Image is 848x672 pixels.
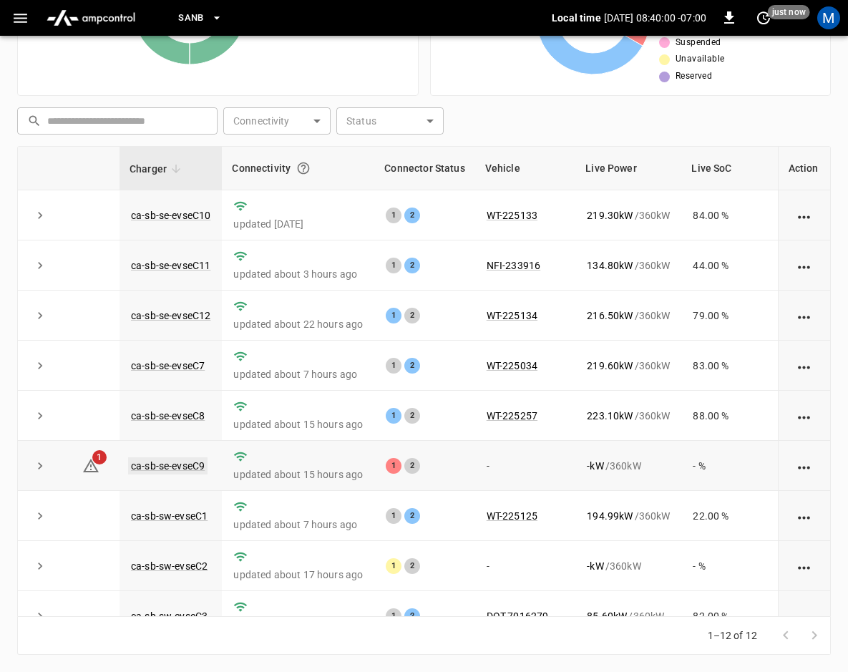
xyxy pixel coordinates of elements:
div: profile-icon [817,6,840,29]
p: 219.30 kW [587,208,633,223]
div: / 360 kW [587,509,670,523]
th: Connector Status [374,147,474,190]
a: WT-225125 [487,510,537,522]
div: 1 [386,358,401,374]
div: Connectivity [232,155,364,181]
div: / 360 kW [587,409,670,423]
th: Vehicle [475,147,576,190]
button: expand row [29,505,51,527]
div: / 360 kW [587,609,670,623]
div: 2 [404,608,420,624]
p: updated about 22 hours ago [233,317,363,331]
a: ca-sb-sw-evseC1 [131,510,208,522]
p: updated about 15 hours ago [233,417,363,432]
button: expand row [29,455,51,477]
td: 88.00 % [681,391,782,441]
p: 134.80 kW [587,258,633,273]
span: just now [768,5,810,19]
p: 223.10 kW [587,409,633,423]
div: 1 [386,308,401,323]
span: Suspended [676,36,721,50]
a: ca-sb-sw-evseC2 [131,560,208,572]
a: NFI-233916 [487,260,541,271]
span: Reserved [676,69,712,84]
td: - % [681,441,782,491]
td: - % [681,541,782,591]
td: 83.00 % [681,341,782,391]
td: 44.00 % [681,240,782,291]
a: ca-sb-sw-evseC3 [131,610,208,622]
a: WT-225257 [487,410,537,422]
div: / 360 kW [587,308,670,323]
p: updated [DATE] [233,217,363,231]
div: action cell options [796,359,814,373]
div: 2 [404,458,420,474]
span: Unavailable [676,52,724,67]
div: / 360 kW [587,359,670,373]
div: 1 [386,408,401,424]
span: Charger [130,160,185,177]
p: 219.60 kW [587,359,633,373]
img: ampcontrol.io logo [41,4,141,31]
a: ca-sb-se-evseC7 [131,360,205,371]
a: ca-sb-se-evseC11 [131,260,210,271]
div: 1 [386,458,401,474]
p: updated about 3 hours ago [233,267,363,281]
div: 2 [404,508,420,524]
p: updated about 7 hours ago [233,367,363,381]
div: 1 [386,208,401,223]
button: set refresh interval [752,6,775,29]
td: 84.00 % [681,190,782,240]
p: updated about 17 hours ago [233,568,363,582]
a: WT-225133 [487,210,537,221]
th: Action [778,147,830,190]
p: 194.99 kW [587,509,633,523]
div: 1 [386,558,401,574]
button: expand row [29,605,51,627]
p: 85.60 kW [587,609,627,623]
p: updated about 7 hours ago [233,517,363,532]
span: 1 [92,450,107,464]
p: updated about 15 hours ago [233,467,363,482]
p: Local time [552,11,601,25]
p: 216.50 kW [587,308,633,323]
div: / 360 kW [587,208,670,223]
div: 1 [386,608,401,624]
td: 82.00 % [681,591,782,641]
a: ca-sb-se-evseC9 [128,457,208,474]
div: action cell options [796,409,814,423]
div: 2 [404,208,420,223]
div: 1 [386,258,401,273]
div: 2 [404,308,420,323]
p: - kW [587,559,603,573]
td: - [475,441,576,491]
div: 2 [404,558,420,574]
div: 2 [404,258,420,273]
th: Live Power [575,147,681,190]
td: 79.00 % [681,291,782,341]
button: SanB [172,4,228,32]
div: action cell options [796,208,814,223]
div: / 360 kW [587,459,670,473]
td: - [475,541,576,591]
button: expand row [29,355,51,376]
div: action cell options [796,308,814,323]
th: Live SoC [681,147,782,190]
a: ca-sb-se-evseC8 [131,410,205,422]
div: action cell options [796,609,814,623]
div: action cell options [796,559,814,573]
div: 2 [404,408,420,424]
button: expand row [29,305,51,326]
div: / 360 kW [587,258,670,273]
a: ca-sb-se-evseC12 [131,310,210,321]
span: SanB [178,10,204,26]
td: 22.00 % [681,491,782,541]
p: [DATE] 08:40:00 -07:00 [604,11,706,25]
button: expand row [29,255,51,276]
button: expand row [29,405,51,427]
button: expand row [29,555,51,577]
button: Connection between the charger and our software. [291,155,316,181]
div: action cell options [796,258,814,273]
a: 1 [82,459,99,471]
button: expand row [29,205,51,226]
